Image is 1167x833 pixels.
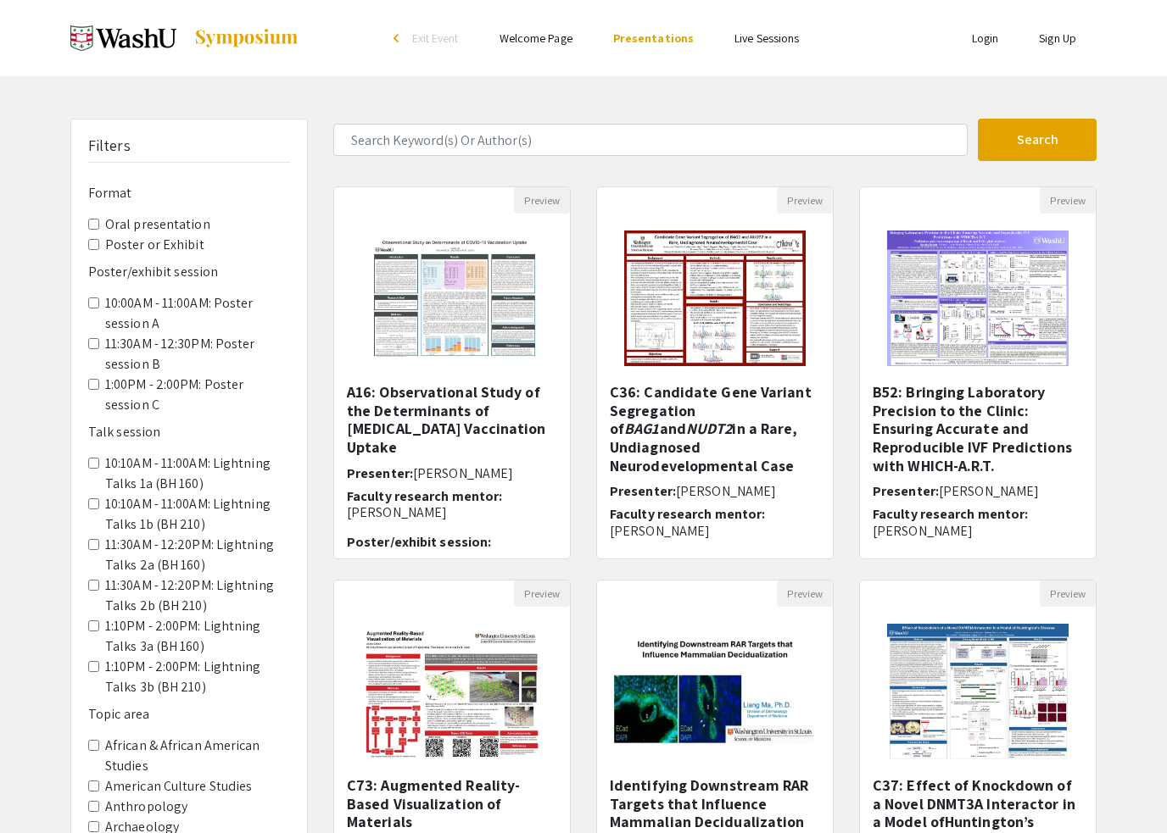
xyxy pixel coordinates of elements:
[88,185,290,201] h6: Format
[610,483,820,499] h6: Presenter:
[978,119,1097,161] button: Search
[610,505,765,523] span: Faculty research mentor:
[105,797,187,817] label: Anthropology
[347,504,557,520] p: [PERSON_NAME]
[339,214,566,383] img: <p>A16: Observational Study of the Determinants of COVID-19 Vaccination Uptake</p>
[1040,580,1096,607] button: Preview
[412,31,459,46] span: Exit Event
[105,334,290,375] label: 11:30AM - 12:30PM: Poster session B
[413,464,513,482] span: [PERSON_NAME]
[610,383,820,475] h5: C36: Candidate Gene Variant Segregation of and in a Rare, Undiagnosed Neurodevelopmental Case
[333,186,571,559] div: Open Presentation <p>A16: Observational Study of the Determinants of COVID-19 Vaccination Uptake</p>
[596,186,834,559] div: Open Presentation <p>C36: Candidate Gene Variant Segregation of <em>BAG1</em> and <em>NUDT2</em> ...
[347,383,557,456] h5: A16: Observational Study of the Determinants of [MEDICAL_DATA] Vaccination Uptake
[88,706,290,722] h6: Topic area
[859,186,1097,559] div: Open Presentation <p><strong>B52: Bringing Laboratory Precision to the Clinic: Ensuring Accurate ...
[88,136,131,155] h5: Filters
[1039,31,1076,46] a: Sign Up
[347,487,502,505] span: Faculty research mentor:
[610,776,820,831] h5: Identifying Downstream RAR Targets that Influence Mammalian Decidualization
[597,618,833,765] img: <p>Identifying Downstream RAR Targets that Influence Mammalian Decidualization</p>
[105,375,290,415] label: 1:00PM - 2:00PM: Poster session C
[105,293,290,334] label: 10:00AM - 11:00AM: Poster session A
[1040,187,1096,214] button: Preview
[344,607,559,776] img: <p>C73: Augmented Reality-Based Visualization of Materials</p>
[873,505,1028,523] span: Faculty research mentor:
[624,419,659,438] em: BAG1
[610,523,820,539] p: [PERSON_NAME]
[105,657,290,697] label: 1:10PM - 2:00PM: Lightning Talks 3b (BH 210)
[105,736,290,776] label: African & African American Studies
[514,187,570,214] button: Preview
[105,453,290,494] label: 10:10AM - 11:00AM: Lightning Talks 1a (BH 160)
[70,17,299,59] a: Fall 2024 Undergraduate Research Symposium
[939,482,1039,500] span: [PERSON_NAME]
[607,214,822,383] img: <p>C36: Candidate Gene Variant Segregation of <em>BAG1</em> and <em>NUDT2</em> in a Rare, Undiagn...
[347,465,557,481] h6: Presenter:
[870,607,1085,776] img: <p>C37: Effect of Knockdown of a Novel DNMT3A Interactor in a Model of</p><p>Huntington’s Disease...
[777,580,833,607] button: Preview
[686,419,733,438] em: NUDT2
[105,575,290,616] label: 11:30AM - 12:20PM: Lightning Talks 2b (BH 210)
[105,616,290,657] label: 1:10PM - 2:00PM: Lightning Talks 3a (BH 160)
[105,214,210,235] label: Oral presentation
[394,33,404,43] div: arrow_back_ios
[333,124,968,156] input: Search Keyword(s) Or Author(s)
[105,776,252,797] label: American Culture Studies
[88,424,290,440] h6: Talk session
[193,28,299,48] img: Symposium by ForagerOne
[873,523,1083,539] p: [PERSON_NAME]
[514,580,570,607] button: Preview
[613,31,694,46] a: Presentations
[972,31,999,46] a: Login
[105,235,204,255] label: Poster or Exhibit
[88,264,290,280] h6: Poster/exhibit session
[347,776,557,831] h5: C73: Augmented Reality-Based Visualization of Materials
[777,187,833,214] button: Preview
[500,31,572,46] a: Welcome Page
[676,482,776,500] span: [PERSON_NAME]
[870,214,1085,383] img: <p><strong>B52: Bringing Laboratory Precision to the Clinic: Ensuring Accurate and Reproducible I...
[873,383,1083,475] h5: B52: Bringing Laboratory Precision to the Clinic: Ensuring Accurate and Reproducible IVF Predicti...
[734,31,799,46] a: Live Sessions
[873,483,1083,499] h6: Presenter:
[105,535,290,575] label: 11:30AM - 12:20PM: Lightning Talks 2a (BH 160)
[105,494,290,535] label: 10:10AM - 11:00AM: Lightning Talks 1b (BH 210)
[347,533,491,551] span: Poster/exhibit session:
[70,17,176,59] img: Fall 2024 Undergraduate Research Symposium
